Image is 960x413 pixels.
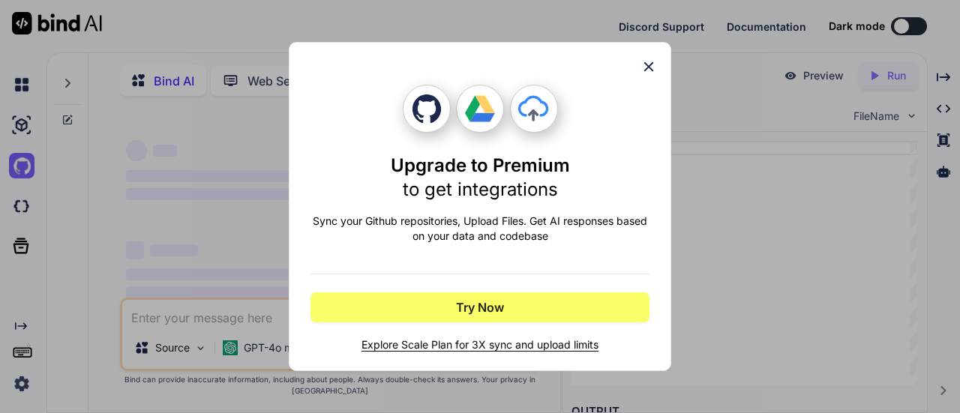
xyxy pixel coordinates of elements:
[403,178,558,200] span: to get integrations
[310,337,649,352] span: Explore Scale Plan for 3X sync and upload limits
[310,292,649,322] button: Try Now
[391,154,570,202] h1: Upgrade to Premium
[456,298,504,316] span: Try Now
[310,214,649,244] p: Sync your Github repositories, Upload Files. Get AI responses based on your data and codebase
